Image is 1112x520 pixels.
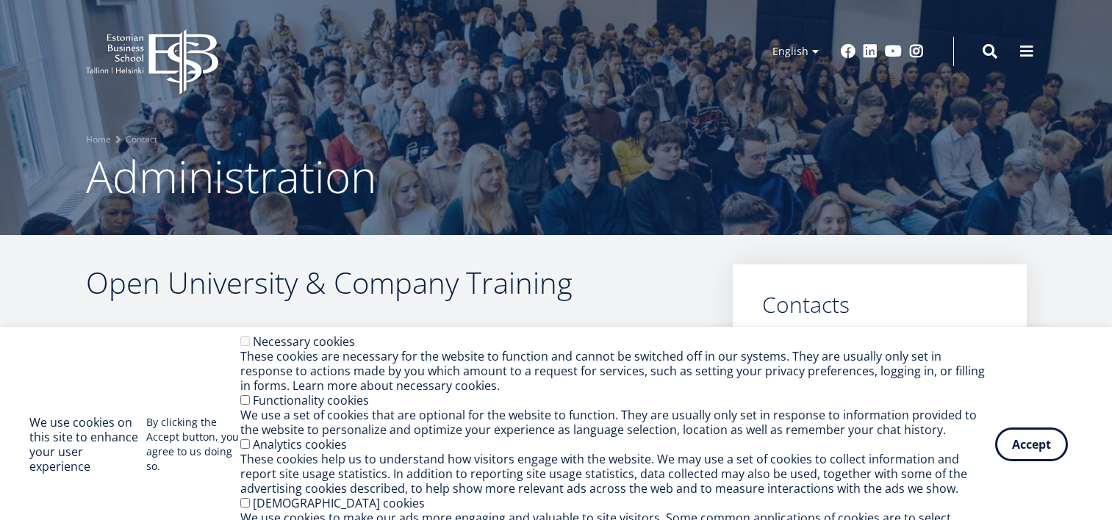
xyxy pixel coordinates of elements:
label: [DEMOGRAPHIC_DATA] cookies [253,495,425,511]
p: By clicking the Accept button, you agree to us doing so. [146,415,241,474]
h2: We use cookies on this site to enhance your user experience [29,415,146,474]
th: e-MAIL [375,316,560,359]
label: Analytics cookies [253,436,347,452]
a: Home [86,132,111,147]
a: Linkedin [863,44,878,59]
a: Facebook [841,44,855,59]
span: Administration [86,146,376,206]
div: These cookies help us to understand how visitors engage with the website. We may use a set of coo... [240,452,995,496]
div: These cookies are necessary for the website to function and cannot be switched off in our systems... [240,349,995,393]
th: NAME [86,316,228,359]
a: Instagram [909,44,924,59]
label: Functionality cookies [253,392,369,408]
h2: Open University & Company Training [86,264,703,301]
a: Contact [126,132,157,147]
div: We use a set of cookies that are optional for the website to function. They are usually only set ... [240,408,995,437]
a: Youtube [885,44,902,59]
th: PHONE [560,316,703,359]
label: Necessary cookies [253,333,355,350]
button: Accept [995,427,1068,461]
th: POSITION [228,316,375,359]
a: Contacts [762,294,997,316]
